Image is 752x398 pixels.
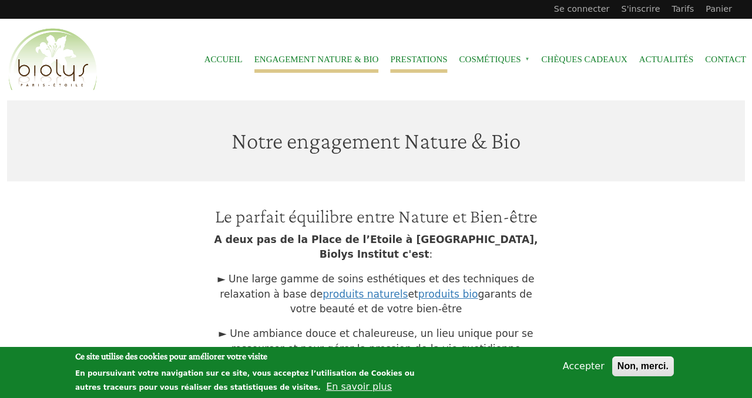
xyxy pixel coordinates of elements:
span: Notre engagement Nature & Bio [231,127,521,154]
a: Engagement Nature & Bio [254,46,379,73]
h2: Le parfait équilibre entre Nature et Bien-être [211,205,540,227]
button: Non, merci. [612,356,674,376]
a: Actualités [639,46,694,73]
h2: Ce site utilise des cookies pour améliorer votre visite [75,350,436,363]
p: : [211,232,540,262]
img: Accueil [6,26,100,93]
a: Contact [705,46,746,73]
p: ► Une large gamme de soins esthétiques et des techniques de relaxation à base de et garants de vo... [211,272,540,317]
a: Accueil [204,46,243,73]
span: Cosmétiques [459,46,530,73]
a: produits naturels [323,288,408,300]
a: Chèques cadeaux [542,46,627,73]
strong: A deux pas de la Place de l’Etoile à [GEOGRAPHIC_DATA], Biolys Institut c'est [214,234,538,261]
p: En poursuivant votre navigation sur ce site, vous acceptez l’utilisation de Cookies ou autres tra... [75,369,415,392]
p: ► Une ambiance douce et chaleureuse, un lieu unique pour se ressourcer et pour gérer la pression ... [211,326,540,356]
a: Prestations [390,46,447,73]
span: » [525,57,530,62]
a: produits bio [418,288,478,300]
button: En savoir plus [326,380,392,394]
button: Accepter [558,359,609,373]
